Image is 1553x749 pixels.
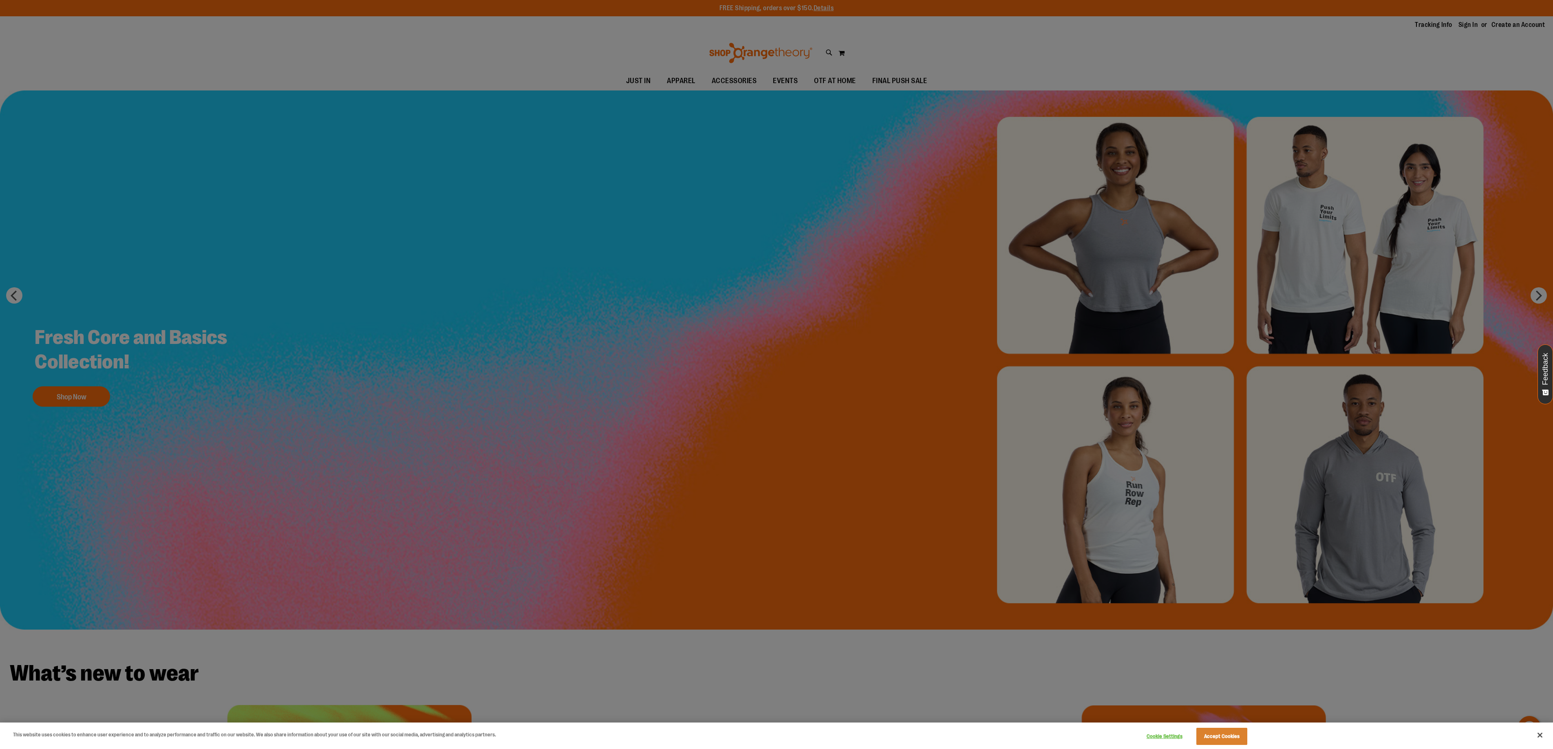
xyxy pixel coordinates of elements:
button: Accept Cookies [1196,728,1247,745]
div: This website uses cookies to enhance user experience and to analyze performance and traffic on ou... [13,731,496,739]
span: Feedback [1542,353,1549,385]
button: Cookie Settings [1139,728,1190,745]
button: Close [1531,726,1549,744]
button: Feedback - Show survey [1538,344,1553,404]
